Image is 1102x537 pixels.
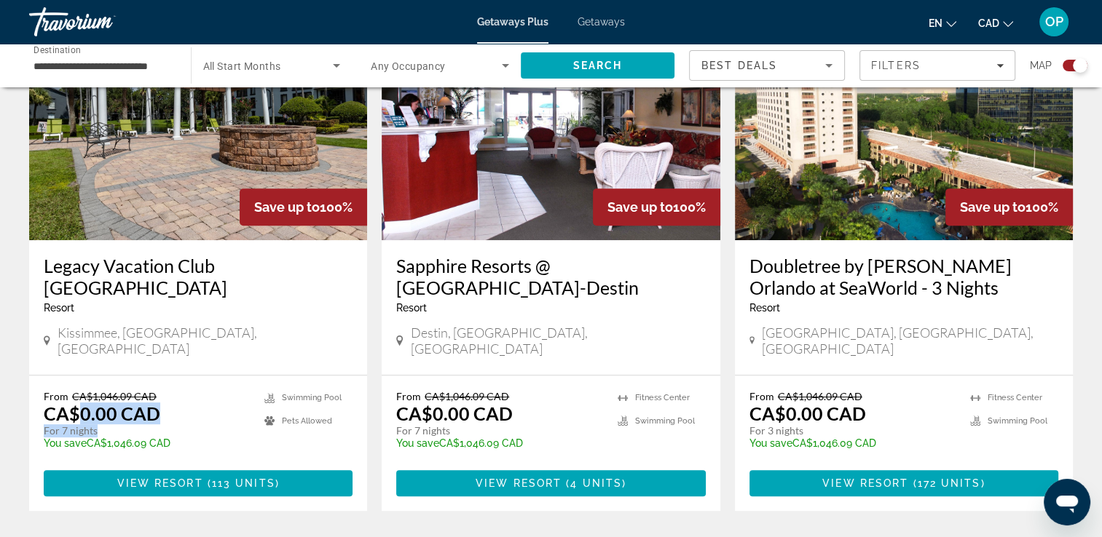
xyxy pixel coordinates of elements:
button: Change language [929,12,956,33]
p: CA$1,046.09 CAD [44,437,250,449]
span: Save up to [960,199,1026,215]
p: CA$0.00 CAD [749,402,866,424]
span: CA$1,046.09 CAD [72,390,157,402]
button: User Menu [1035,7,1073,37]
span: Pets Allowed [282,416,332,426]
span: Destin, [GEOGRAPHIC_DATA], [GEOGRAPHIC_DATA] [411,325,706,357]
span: 113 units [212,477,275,489]
span: Fitness Center [988,393,1042,402]
span: Save up to [607,199,673,215]
span: You save [749,437,792,449]
span: Fitness Center [635,393,690,402]
button: Search [521,52,675,79]
img: Sapphire Resorts @ Holiday Beach Resort-Destin [382,7,720,240]
span: ( ) [562,477,626,489]
a: Sapphire Resorts @ [GEOGRAPHIC_DATA]-Destin [396,255,705,298]
button: View Resort(113 units) [44,470,353,496]
span: 172 units [917,477,980,489]
p: For 7 nights [44,424,250,437]
a: Legacy Vacation Club [GEOGRAPHIC_DATA] [44,255,353,298]
span: Search [572,60,622,71]
span: Any Occupancy [371,60,446,72]
span: [GEOGRAPHIC_DATA], [GEOGRAPHIC_DATA], [GEOGRAPHIC_DATA] [762,325,1058,357]
p: CA$1,046.09 CAD [749,437,956,449]
span: 4 units [570,477,622,489]
button: View Resort(4 units) [396,470,705,496]
a: Getaways [578,16,625,28]
span: View Resort [117,477,202,489]
span: From [749,390,774,402]
button: Filters [859,50,1015,81]
div: 100% [945,188,1073,226]
span: Kissimmee, [GEOGRAPHIC_DATA], [GEOGRAPHIC_DATA] [58,325,353,357]
p: CA$0.00 CAD [396,402,513,424]
p: For 3 nights [749,424,956,437]
span: Swimming Pool [988,416,1047,426]
span: ( ) [203,477,280,489]
input: Select destination [34,57,172,75]
div: 100% [593,188,720,226]
span: CA$1,046.09 CAD [778,390,862,402]
a: Doubletree by [PERSON_NAME] Orlando at SeaWorld - 3 Nights [749,255,1058,298]
span: Map [1030,55,1052,76]
p: CA$0.00 CAD [44,402,160,424]
span: Resort [749,302,780,314]
span: Destination [34,44,81,55]
span: CAD [978,17,999,29]
span: All Start Months [203,60,281,72]
button: Change currency [978,12,1013,33]
span: Best Deals [701,60,777,71]
a: Getaways Plus [477,16,548,28]
span: Save up to [254,199,320,215]
span: You save [396,437,439,449]
span: ( ) [908,477,985,489]
span: OP [1045,15,1063,29]
span: From [396,390,421,402]
div: 100% [240,188,367,226]
span: Swimming Pool [635,416,695,426]
span: Swimming Pool [282,393,342,402]
a: Travorium [29,3,175,41]
img: Legacy Vacation Club Orlando - Oaks [29,7,367,240]
iframe: Button to launch messaging window [1044,479,1090,525]
img: Doubletree by Hilton Orlando at SeaWorld - 3 Nights [735,7,1073,240]
span: Filters [871,60,921,71]
span: From [44,390,68,402]
p: CA$1,046.09 CAD [396,437,602,449]
span: CA$1,046.09 CAD [425,390,509,402]
span: You save [44,437,87,449]
span: en [929,17,942,29]
span: View Resort [822,477,908,489]
span: Resort [44,302,74,314]
span: View Resort [476,477,562,489]
button: View Resort(172 units) [749,470,1058,496]
mat-select: Sort by [701,57,833,74]
span: Resort [396,302,427,314]
p: For 7 nights [396,424,602,437]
